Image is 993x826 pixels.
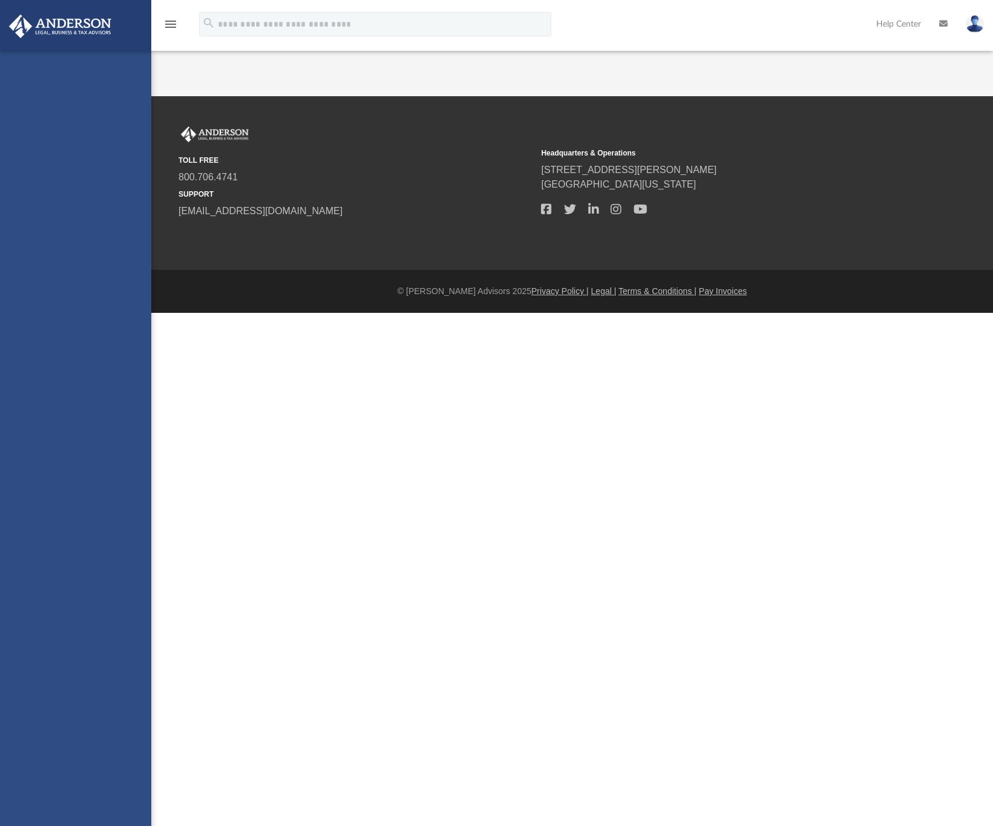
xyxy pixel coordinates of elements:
[163,23,178,31] a: menu
[163,17,178,31] i: menu
[541,179,696,189] a: [GEOGRAPHIC_DATA][US_STATE]
[5,15,115,38] img: Anderson Advisors Platinum Portal
[179,189,533,200] small: SUPPORT
[591,286,617,296] a: Legal |
[541,148,895,159] small: Headquarters & Operations
[541,165,716,175] a: [STREET_ADDRESS][PERSON_NAME]
[966,15,984,33] img: User Pic
[699,286,747,296] a: Pay Invoices
[179,126,251,142] img: Anderson Advisors Platinum Portal
[531,286,589,296] a: Privacy Policy |
[618,286,696,296] a: Terms & Conditions |
[202,16,215,30] i: search
[179,206,342,216] a: [EMAIL_ADDRESS][DOMAIN_NAME]
[179,155,533,166] small: TOLL FREE
[179,172,238,182] a: 800.706.4741
[151,285,993,298] div: © [PERSON_NAME] Advisors 2025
